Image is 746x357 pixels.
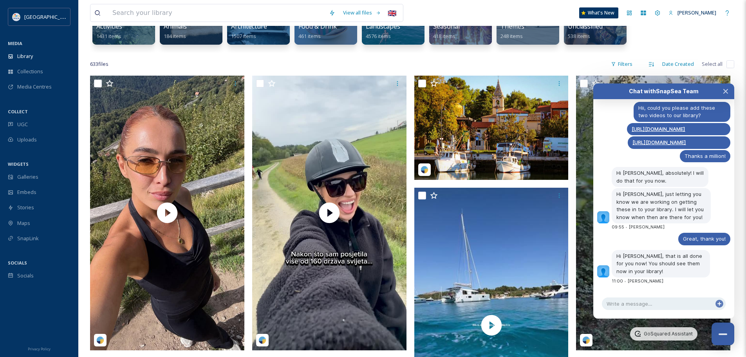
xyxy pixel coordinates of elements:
[17,235,39,242] span: SnapLink
[231,33,256,40] span: 1507 items
[612,225,669,230] div: 09:55 [PERSON_NAME]
[24,13,74,20] span: [GEOGRAPHIC_DATA]
[231,22,267,31] span: Architecture
[616,191,705,220] span: Hi [PERSON_NAME], just letting you know we are working on getting these in to your library. I wil...
[414,76,569,180] img: diino_cehiic-18117077053522462.jpeg
[8,260,27,266] span: SOCIALS
[164,33,186,40] span: 184 items
[17,219,30,227] span: Maps
[385,6,399,20] div: 🇬🇧
[258,336,266,344] img: snapsea-logo.png
[17,272,34,279] span: Socials
[17,68,43,75] span: Collections
[616,253,704,274] span: Hi [PERSON_NAME], that is all done for you now! You should see them now in your library!
[616,170,705,184] span: Hi [PERSON_NAME], absolutely! I will do that for you now.
[17,173,38,181] span: Galleries
[8,40,22,46] span: MEDIA
[500,22,524,31] span: Themes
[632,126,685,132] a: [URL][DOMAIN_NAME]
[366,33,391,40] span: 4576 items
[17,83,52,91] span: Media Centres
[108,4,325,22] input: Search your library
[298,33,321,40] span: 461 items
[28,344,51,353] a: Privacy Policy
[17,188,36,196] span: Embeds
[677,9,716,16] span: [PERSON_NAME]
[624,279,626,284] span: •
[17,204,34,211] span: Stories
[96,33,121,40] span: 1431 items
[17,121,28,128] span: UGC
[579,7,618,18] a: What's New
[17,53,33,60] span: Library
[630,327,697,341] a: GoSquared Assistant
[90,60,108,68] span: 633 file s
[717,83,734,99] button: Close Chat
[597,211,610,224] img: e44e743d094d5bb62f218781a74dc4d0
[658,56,698,72] div: Date Created
[17,136,37,143] span: Uploads
[8,161,29,167] span: WIDGETS
[433,22,460,31] span: Seasonal
[612,279,668,284] div: 11:00 [PERSON_NAME]
[252,76,406,350] img: thumbnail
[164,22,187,31] span: Animals
[638,105,717,119] span: Hii, could you please add these two videos to our library?
[607,87,720,95] div: Chat with SnapSea Team
[568,33,590,40] span: 538 items
[90,76,244,350] img: thumbnail
[500,33,523,40] span: 248 items
[433,33,455,40] span: 418 items
[8,109,28,114] span: COLLECT
[702,60,723,68] span: Select all
[712,323,734,345] button: Close Chat
[366,22,400,31] span: Landscapes
[597,265,610,278] img: e44e743d094d5bb62f218781a74dc4d0
[582,336,590,344] img: snapsea-logo.png
[421,166,428,174] img: snapsea-logo.png
[96,336,104,344] img: snapsea-logo.png
[28,346,51,352] span: Privacy Policy
[625,225,627,230] span: •
[298,22,337,31] span: Food & Drink
[339,5,385,20] a: View all files
[685,153,726,159] span: Thanks a million!
[568,22,603,31] span: Unclassified
[607,56,636,72] div: Filters
[13,13,20,21] img: HTZ_logo_EN.svg
[96,22,122,31] span: Activities
[632,139,686,145] a: [URL][DOMAIN_NAME]
[665,5,720,20] a: [PERSON_NAME]
[683,236,726,242] span: Great, thank you!
[576,76,730,350] img: thumbnail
